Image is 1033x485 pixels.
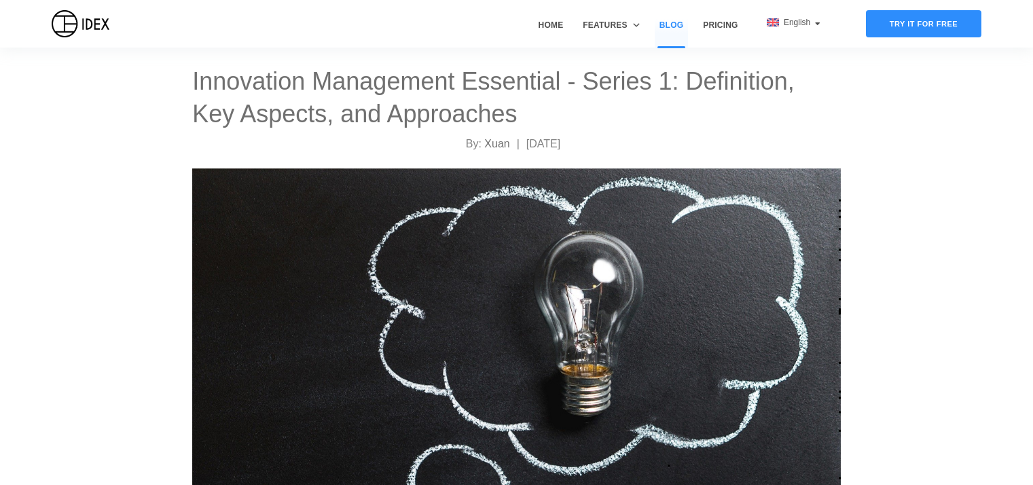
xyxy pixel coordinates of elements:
[784,18,813,27] span: English
[52,10,109,37] img: IDEX Logo
[517,138,520,149] span: |
[698,19,742,48] a: Pricing
[578,19,644,48] a: Features
[866,10,981,37] div: Try it for free
[484,138,509,149] span: Xuan
[767,18,779,26] img: flag
[192,136,841,152] div: By :
[583,19,627,31] span: Features
[526,138,560,149] span: [DATE]
[767,16,820,29] div: English
[655,19,688,48] a: Blog
[534,19,568,48] a: Home
[192,65,841,130] h2: Innovation Management Essential - Series 1: Definition, Key Aspects, and Approaches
